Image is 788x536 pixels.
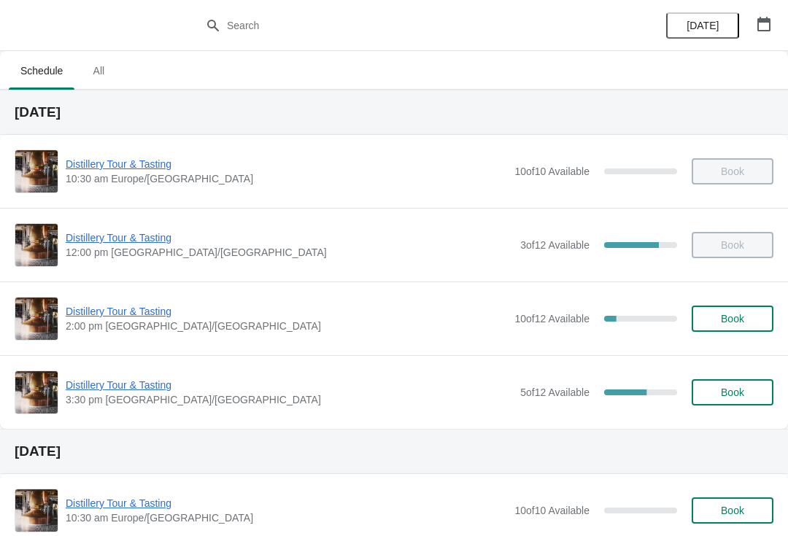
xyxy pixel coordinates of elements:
img: Distillery Tour & Tasting | | 10:30 am Europe/London [15,150,58,193]
span: 10 of 10 Available [514,505,590,516]
span: 12:00 pm [GEOGRAPHIC_DATA]/[GEOGRAPHIC_DATA] [66,245,513,260]
span: All [80,58,117,84]
button: [DATE] [666,12,739,39]
span: 10 of 12 Available [514,313,590,325]
img: Distillery Tour & Tasting | | 12:00 pm Europe/London [15,224,58,266]
span: Book [721,505,744,516]
span: 5 of 12 Available [520,387,590,398]
span: 2:00 pm [GEOGRAPHIC_DATA]/[GEOGRAPHIC_DATA] [66,319,507,333]
span: 3 of 12 Available [520,239,590,251]
button: Book [692,306,773,332]
span: Distillery Tour & Tasting [66,496,507,510]
span: [DATE] [687,20,719,31]
span: 10:30 am Europe/[GEOGRAPHIC_DATA] [66,510,507,525]
span: Book [721,313,744,325]
img: Distillery Tour & Tasting | | 10:30 am Europe/London [15,489,58,532]
span: Distillery Tour & Tasting [66,157,507,171]
img: Distillery Tour & Tasting | | 2:00 pm Europe/London [15,298,58,340]
button: Book [692,379,773,405]
img: Distillery Tour & Tasting | | 3:30 pm Europe/London [15,371,58,413]
span: Schedule [9,58,74,84]
span: 10 of 10 Available [514,166,590,177]
span: 10:30 am Europe/[GEOGRAPHIC_DATA] [66,171,507,186]
span: Distillery Tour & Tasting [66,230,513,245]
h2: [DATE] [15,105,773,120]
span: Distillery Tour & Tasting [66,378,513,392]
h2: [DATE] [15,444,773,459]
button: Book [692,497,773,524]
span: Distillery Tour & Tasting [66,304,507,319]
input: Search [226,12,591,39]
span: Book [721,387,744,398]
span: 3:30 pm [GEOGRAPHIC_DATA]/[GEOGRAPHIC_DATA] [66,392,513,407]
